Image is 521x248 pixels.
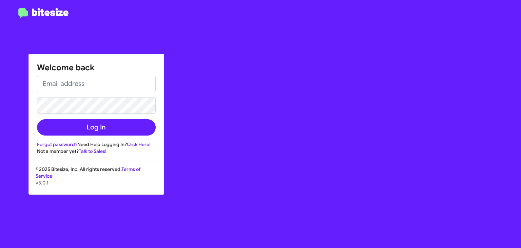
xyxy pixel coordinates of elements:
button: Log In [37,119,156,136]
input: Email address [37,76,156,92]
p: v3.0.1 [36,179,157,186]
div: Not a member yet? [37,148,156,155]
div: Need Help Logging In? [37,141,156,148]
a: Forgot password? [37,141,77,147]
a: Click Here! [127,141,151,147]
h1: Welcome back [37,62,156,73]
div: © 2025 Bitesize, Inc. All rights reserved. [29,166,164,194]
a: Talk to Sales! [79,148,107,154]
a: Terms of Service [36,166,140,179]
